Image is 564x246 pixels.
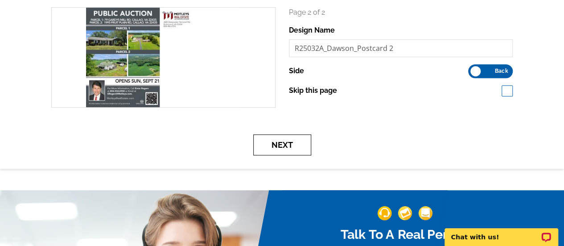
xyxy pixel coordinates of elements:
[495,69,508,73] span: Back
[418,206,432,220] img: support-img-3_1.png
[439,218,564,246] iframe: LiveChat chat widget
[289,7,513,18] p: Page 2 of 2
[253,134,311,155] button: Next
[398,206,412,220] img: support-img-2.png
[289,39,513,57] input: File Name
[289,25,335,36] label: Design Name
[289,85,337,96] label: Skip this page
[289,66,304,76] label: Side
[294,226,515,242] h2: Talk To A Real Person
[377,206,391,220] img: support-img-1.png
